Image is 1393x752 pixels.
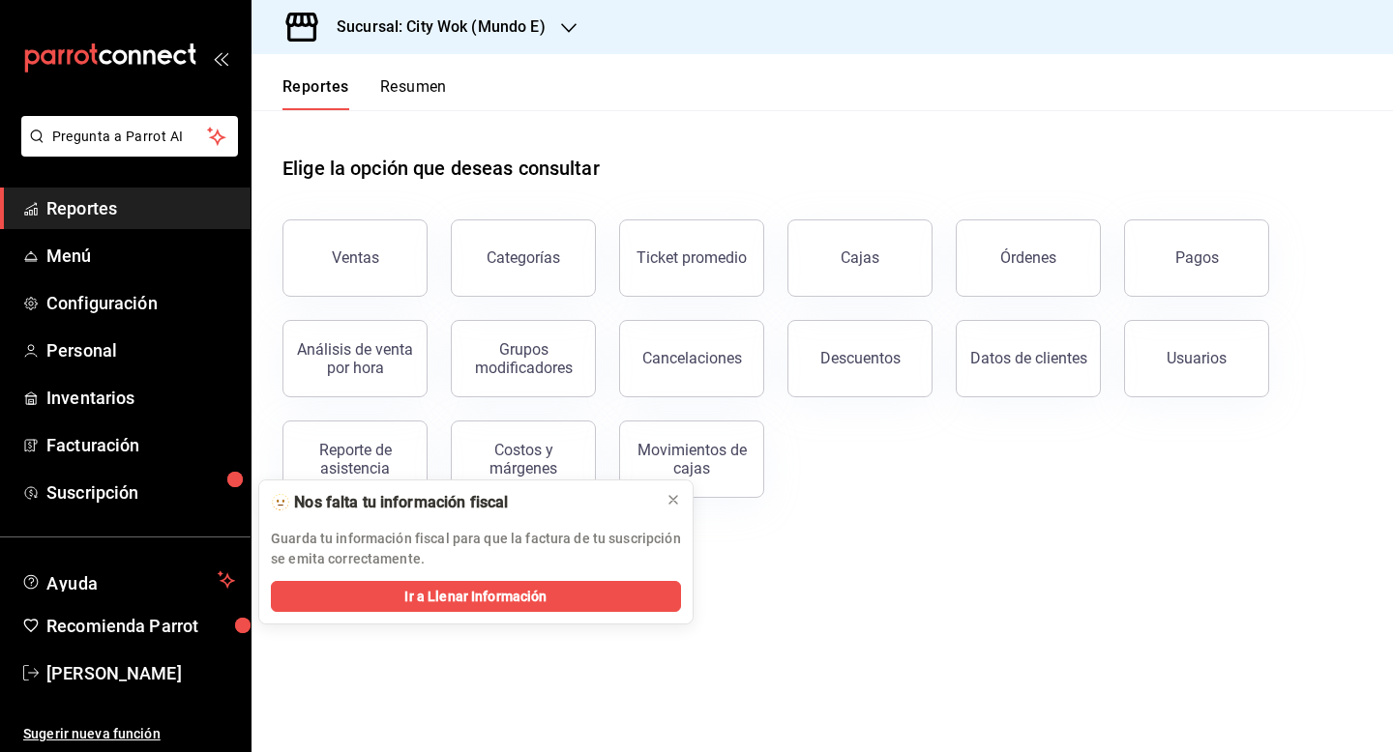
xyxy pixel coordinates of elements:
[295,340,415,377] div: Análisis de venta por hora
[487,248,560,267] div: Categorías
[451,219,596,297] button: Categorías
[1175,248,1219,267] div: Pagos
[46,337,235,363] span: Personal
[46,243,235,269] span: Menú
[637,248,747,267] div: Ticket promedio
[1124,320,1269,397] button: Usuarios
[463,441,583,477] div: Costos y márgenes
[46,385,235,411] span: Inventarios
[642,349,742,367] div: Cancelaciones
[46,195,235,221] span: Reportes
[21,116,238,157] button: Pregunta a Parrot AI
[332,248,379,267] div: Ventas
[46,613,235,639] span: Recomienda Parrot
[451,320,596,397] button: Grupos modificadores
[46,290,235,316] span: Configuración
[46,568,210,592] span: Ayuda
[46,432,235,458] span: Facturación
[619,320,764,397] button: Cancelaciones
[956,320,1101,397] button: Datos de clientes
[404,587,547,607] span: Ir a Llenar Información
[1124,219,1269,297] button: Pagos
[787,320,933,397] button: Descuentos
[282,320,428,397] button: Análisis de venta por hora
[463,340,583,377] div: Grupos modificadores
[1000,248,1056,267] div: Órdenes
[787,219,933,297] a: Cajas
[14,140,238,160] a: Pregunta a Parrot AI
[970,349,1087,367] div: Datos de clientes
[282,154,600,183] h1: Elige la opción que deseas consultar
[282,219,428,297] button: Ventas
[451,420,596,498] button: Costos y márgenes
[841,246,880,270] div: Cajas
[282,77,447,110] div: navigation tabs
[321,15,546,39] h3: Sucursal: City Wok (Mundo E)
[271,492,650,513] div: 🫥 Nos falta tu información fiscal
[213,50,228,66] button: open_drawer_menu
[295,441,415,477] div: Reporte de asistencia
[1167,349,1227,367] div: Usuarios
[380,77,447,110] button: Resumen
[23,724,235,744] span: Sugerir nueva función
[282,420,428,498] button: Reporte de asistencia
[619,219,764,297] button: Ticket promedio
[46,660,235,686] span: [PERSON_NAME]
[282,77,349,110] button: Reportes
[619,420,764,498] button: Movimientos de cajas
[271,581,681,612] button: Ir a Llenar Información
[52,127,208,147] span: Pregunta a Parrot AI
[956,219,1101,297] button: Órdenes
[632,441,752,477] div: Movimientos de cajas
[46,479,235,506] span: Suscripción
[271,529,681,569] p: Guarda tu información fiscal para que la factura de tu suscripción se emita correctamente.
[820,349,901,367] div: Descuentos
